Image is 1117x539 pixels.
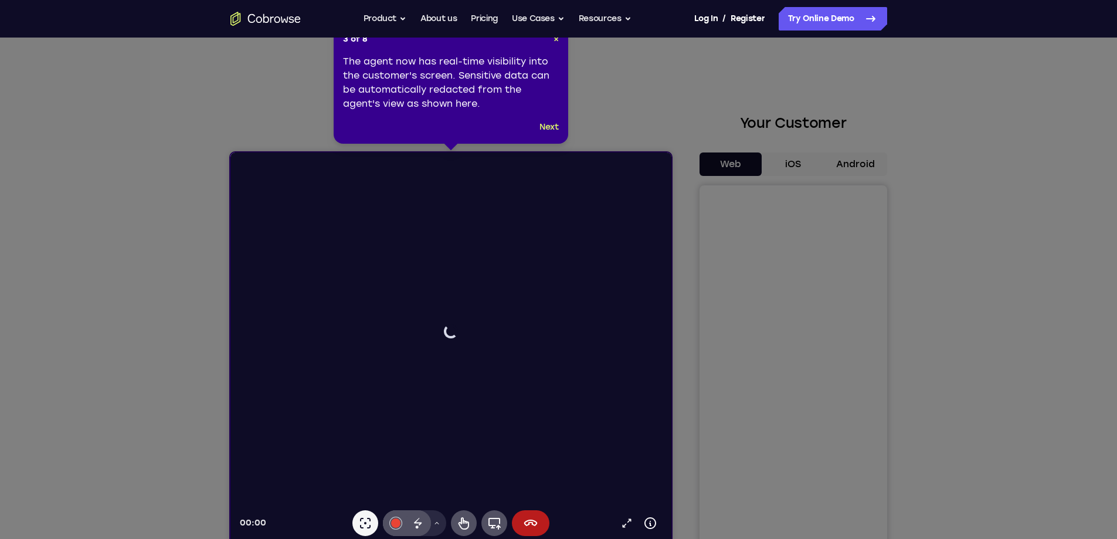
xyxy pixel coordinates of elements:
a: Try Online Demo [779,7,887,30]
span: / [722,12,726,26]
button: Resources [579,7,632,30]
a: Log In [694,7,718,30]
button: Use Cases [512,7,565,30]
a: About us [420,7,457,30]
button: Disappearing ink [175,358,201,384]
div: The agent now has real-time visibility into the customer's screen. Sensitive data can be automati... [343,55,559,111]
button: End session [281,358,319,384]
button: Device info [408,359,432,382]
button: Full device [251,358,277,384]
span: 3 of 8 [343,33,368,45]
a: Go to the home page [230,12,301,26]
button: Next [539,120,559,134]
button: Laser pointer [122,358,148,384]
button: Close Tour [554,33,559,45]
button: Annotations color [152,358,178,384]
button: Remote control [220,358,246,384]
a: Register [731,7,765,30]
a: Popout [385,359,408,382]
a: Pricing [471,7,498,30]
span: × [554,34,559,44]
button: Drawing tools menu [197,358,216,384]
button: Product [364,7,407,30]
